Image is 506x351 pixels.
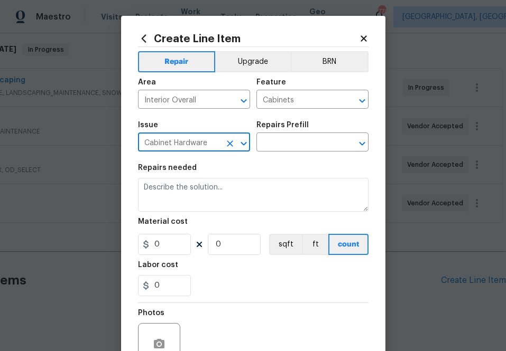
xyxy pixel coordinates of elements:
h5: Repairs needed [138,164,197,172]
button: BRN [291,51,369,72]
button: Clear [223,136,237,151]
h5: Material cost [138,218,188,225]
h2: Create Line Item [138,33,359,44]
button: Open [355,136,370,151]
h5: Labor cost [138,261,178,269]
button: Upgrade [215,51,291,72]
button: Repair [138,51,216,72]
h5: Issue [138,121,158,129]
h5: Repairs Prefill [256,121,309,129]
button: sqft [269,234,302,255]
h5: Photos [138,309,164,317]
button: Open [355,93,370,108]
button: count [328,234,369,255]
h5: Area [138,79,156,86]
button: Open [236,93,251,108]
button: Open [236,136,251,151]
button: ft [302,234,328,255]
h5: Feature [256,79,286,86]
